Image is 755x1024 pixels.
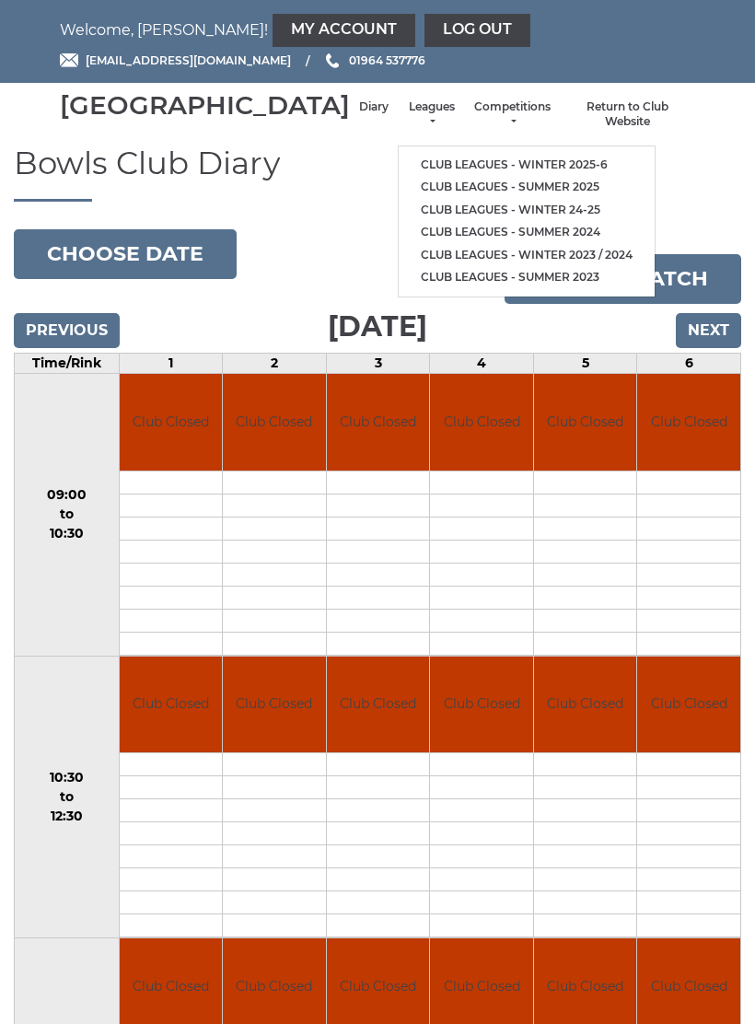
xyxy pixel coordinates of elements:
td: Club Closed [327,374,430,471]
td: Club Closed [637,657,740,753]
a: Competitions [474,99,551,130]
img: Phone us [326,53,339,68]
a: Phone us 01964 537776 [323,52,425,69]
td: Club Closed [534,374,637,471]
td: Club Closed [223,657,326,753]
span: 01964 537776 [349,53,425,67]
a: Club leagues - Summer 2025 [399,176,655,199]
a: Return to Club Website [569,99,686,130]
td: Club Closed [430,657,533,753]
td: Club Closed [430,374,533,471]
td: 2 [223,354,327,374]
nav: Welcome, [PERSON_NAME]! [60,14,695,47]
td: 4 [430,354,534,374]
a: Email [EMAIL_ADDRESS][DOMAIN_NAME] [60,52,291,69]
button: Choose date [14,229,237,279]
td: 09:00 to 10:30 [15,374,120,657]
a: Diary [359,99,389,115]
a: Club leagues - Winter 24-25 [399,199,655,222]
td: 5 [533,354,637,374]
h1: Bowls Club Diary [14,146,741,202]
td: 6 [637,354,741,374]
a: Club leagues - Winter 2023 / 2024 [399,244,655,267]
td: 3 [326,354,430,374]
span: [EMAIL_ADDRESS][DOMAIN_NAME] [86,53,291,67]
td: Club Closed [534,657,637,753]
a: Log out [424,14,530,47]
input: Previous [14,313,120,348]
td: Club Closed [223,374,326,471]
ul: Leagues [398,145,656,297]
a: Club leagues - Winter 2025-6 [399,154,655,177]
td: Time/Rink [15,354,120,374]
td: Club Closed [637,374,740,471]
td: 1 [119,354,223,374]
input: Next [676,313,741,348]
td: 10:30 to 12:30 [15,656,120,938]
a: Club leagues - Summer 2024 [399,221,655,244]
img: Email [60,53,78,67]
td: Club Closed [327,657,430,753]
a: Leagues [407,99,456,130]
a: My Account [273,14,415,47]
td: Club Closed [120,374,223,471]
a: Club leagues - Summer 2023 [399,266,655,289]
div: [GEOGRAPHIC_DATA] [60,91,350,120]
td: Club Closed [120,657,223,753]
